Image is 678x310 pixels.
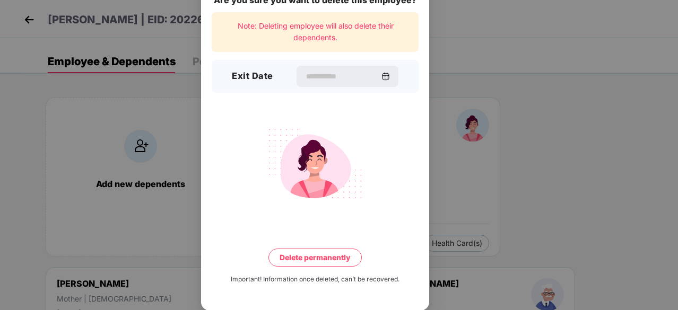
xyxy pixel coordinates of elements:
div: Important! Information once deleted, can’t be recovered. [231,274,399,285]
h3: Exit Date [232,69,273,83]
img: svg+xml;base64,PHN2ZyBpZD0iQ2FsZW5kYXItMzJ4MzIiIHhtbG5zPSJodHRwOi8vd3d3LnczLm9yZy8yMDAwL3N2ZyIgd2... [381,72,390,81]
img: svg+xml;base64,PHN2ZyB4bWxucz0iaHR0cDovL3d3dy53My5vcmcvMjAwMC9zdmciIHdpZHRoPSIyMjQiIGhlaWdodD0iMT... [256,122,375,205]
div: Note: Deleting employee will also delete their dependents. [212,12,419,52]
button: Delete permanently [268,249,362,267]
